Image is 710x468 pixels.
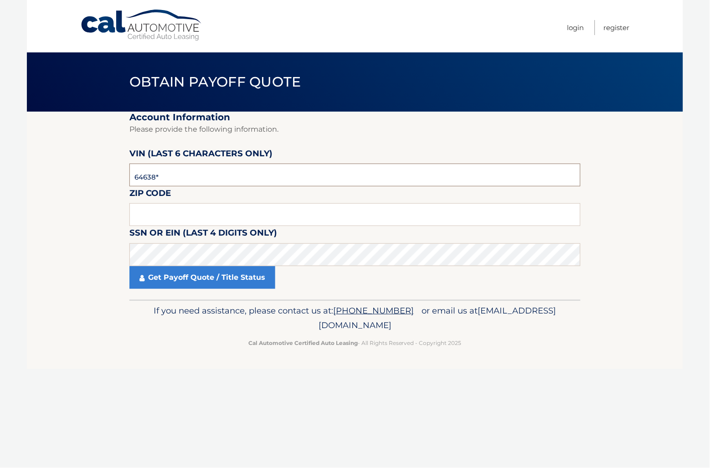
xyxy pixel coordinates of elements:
a: Register [604,20,630,35]
a: Get Payoff Quote / Title Status [129,266,275,289]
a: Login [567,20,584,35]
label: Zip Code [129,186,171,203]
a: Cal Automotive [80,9,203,41]
span: Obtain Payoff Quote [129,73,301,90]
p: Please provide the following information. [129,123,581,136]
label: VIN (last 6 characters only) [129,147,273,164]
p: - All Rights Reserved - Copyright 2025 [135,338,575,348]
a: [PHONE_NUMBER] [334,305,422,316]
h2: Account Information [129,112,581,123]
p: If you need assistance, please contact us at: or email us at [135,303,575,333]
strong: Cal Automotive Certified Auto Leasing [248,339,358,346]
label: SSN or EIN (last 4 digits only) [129,226,277,243]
